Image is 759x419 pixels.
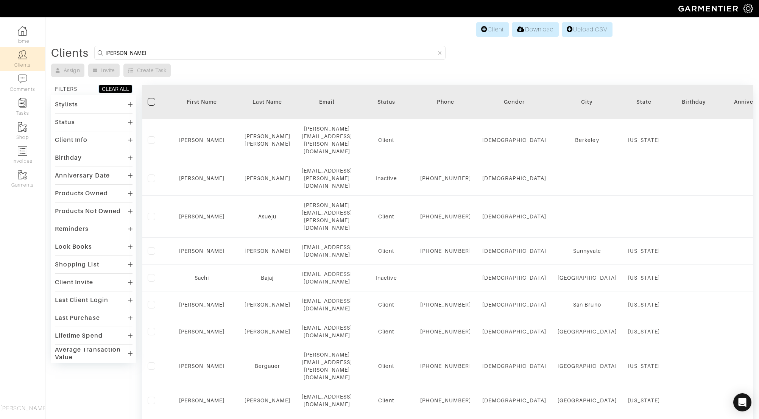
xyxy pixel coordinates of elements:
div: Open Intercom Messenger [733,393,751,411]
div: [PHONE_NUMBER] [420,213,471,220]
div: Last Name [245,98,290,106]
div: [US_STATE] [628,301,660,308]
div: Products Not Owned [55,207,121,215]
img: gear-icon-white-bd11855cb880d31180b6d7d6211b90ccbf57a29d726f0c71d8c61bd08dd39cc2.png [743,4,753,13]
div: Status [55,118,75,126]
div: Last Purchase [55,314,100,322]
div: State [628,98,660,106]
div: Status [363,98,409,106]
div: Client [363,136,409,144]
a: Bergauer [255,363,280,369]
div: [DEMOGRAPHIC_DATA] [482,274,546,282]
div: Client [363,301,409,308]
div: [GEOGRAPHIC_DATA] [558,397,617,404]
div: [PERSON_NAME][EMAIL_ADDRESS][PERSON_NAME][DOMAIN_NAME] [302,201,352,232]
img: garments-icon-b7da505a4dc4fd61783c78ac3ca0ef83fa9d6f193b1c9dc38574b1d14d53ca28.png [18,122,27,132]
div: Clients [51,49,89,57]
a: [PERSON_NAME] [179,302,225,308]
div: Phone [420,98,471,106]
img: dashboard-icon-dbcd8f5a0b271acd01030246c82b418ddd0df26cd7fceb0bd07c9910d44c42f6.png [18,26,27,36]
div: [PHONE_NUMBER] [420,362,471,370]
div: Berkeley [558,136,617,144]
div: [PERSON_NAME][EMAIL_ADDRESS][PERSON_NAME][DOMAIN_NAME] [302,351,352,381]
div: [PHONE_NUMBER] [420,301,471,308]
div: [US_STATE] [628,328,660,335]
div: [PHONE_NUMBER] [420,328,471,335]
a: Sachi [195,275,209,281]
div: [US_STATE] [628,362,660,370]
div: Client [363,247,409,255]
div: [US_STATE] [628,397,660,404]
div: Birthday [55,154,82,162]
div: [EMAIL_ADDRESS][DOMAIN_NAME] [302,324,352,339]
div: San Bruno [558,301,617,308]
button: CLEAR ALL [98,85,132,93]
div: Client Invite [55,279,93,286]
div: [GEOGRAPHIC_DATA] [558,328,617,335]
div: [EMAIL_ADDRESS][PERSON_NAME][DOMAIN_NAME] [302,167,352,190]
div: [PHONE_NUMBER] [420,397,471,404]
a: Upload CSV [562,22,612,37]
a: Asueju [258,213,276,220]
div: Lifetime Spend [55,332,103,340]
a: [PERSON_NAME] [245,175,290,181]
div: [DEMOGRAPHIC_DATA] [482,213,546,220]
img: garmentier-logo-header-white-b43fb05a5012e4ada735d5af1a66efaba907eab6374d6393d1fbf88cb4ef424d.png [675,2,743,15]
div: City [558,98,617,106]
div: Inactive [363,174,409,182]
th: Toggle SortBy [239,85,296,119]
div: [PHONE_NUMBER] [420,247,471,255]
a: [PERSON_NAME] [179,213,225,220]
img: comment-icon-a0a6a9ef722e966f86d9cbdc48e553b5cf19dbc54f86b18d962a5391bc8f6eb6.png [18,74,27,84]
div: Birthday [671,98,717,106]
div: Look Books [55,243,92,251]
div: Last Client Login [55,296,108,304]
a: [PERSON_NAME] [PERSON_NAME] [245,133,290,147]
a: Download [512,22,558,37]
div: [EMAIL_ADDRESS][DOMAIN_NAME] [302,243,352,259]
a: [PERSON_NAME] [179,175,225,181]
img: garments-icon-b7da505a4dc4fd61783c78ac3ca0ef83fa9d6f193b1c9dc38574b1d14d53ca28.png [18,170,27,179]
div: FILTERS [55,85,77,93]
img: clients-icon-6bae9207a08558b7cb47a8932f037763ab4055f8c8b6bfacd5dc20c3e0201464.png [18,50,27,59]
a: [PERSON_NAME] [179,363,225,369]
input: Search by name, email, phone, city, or state [106,48,436,58]
a: [PERSON_NAME] [245,248,290,254]
div: [US_STATE] [628,274,660,282]
a: [PERSON_NAME] [245,302,290,308]
div: Client [363,362,409,370]
img: reminder-icon-8004d30b9f0a5d33ae49ab947aed9ed385cf756f9e5892f1edd6e32f2345188e.png [18,98,27,107]
div: [DEMOGRAPHIC_DATA] [482,301,546,308]
div: [DEMOGRAPHIC_DATA] [482,362,546,370]
div: Gender [482,98,546,106]
th: Toggle SortBy [665,85,722,119]
div: Client [363,213,409,220]
div: Sunnyvale [558,247,617,255]
div: Stylists [55,101,78,108]
th: Toggle SortBy [358,85,415,119]
a: [PERSON_NAME] [179,397,225,403]
div: [PHONE_NUMBER] [420,174,471,182]
th: Toggle SortBy [165,85,239,119]
div: [DEMOGRAPHIC_DATA] [482,247,546,255]
div: Average Transaction Value [55,346,128,361]
div: [EMAIL_ADDRESS][DOMAIN_NAME] [302,393,352,408]
a: [PERSON_NAME] [179,329,225,335]
div: CLEAR ALL [102,85,129,93]
div: [DEMOGRAPHIC_DATA] [482,328,546,335]
div: [DEMOGRAPHIC_DATA] [482,136,546,144]
div: Inactive [363,274,409,282]
div: [GEOGRAPHIC_DATA] [558,362,617,370]
div: Reminders [55,225,89,233]
a: Client [476,22,509,37]
a: [PERSON_NAME] [245,397,290,403]
div: Client [363,328,409,335]
div: [DEMOGRAPHIC_DATA] [482,174,546,182]
div: [PERSON_NAME][EMAIL_ADDRESS][PERSON_NAME][DOMAIN_NAME] [302,125,352,155]
div: [US_STATE] [628,247,660,255]
div: Shopping List [55,261,99,268]
div: [GEOGRAPHIC_DATA] [558,274,617,282]
div: [EMAIL_ADDRESS][DOMAIN_NAME] [302,270,352,285]
a: [PERSON_NAME] [179,137,225,143]
th: Toggle SortBy [477,85,552,119]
